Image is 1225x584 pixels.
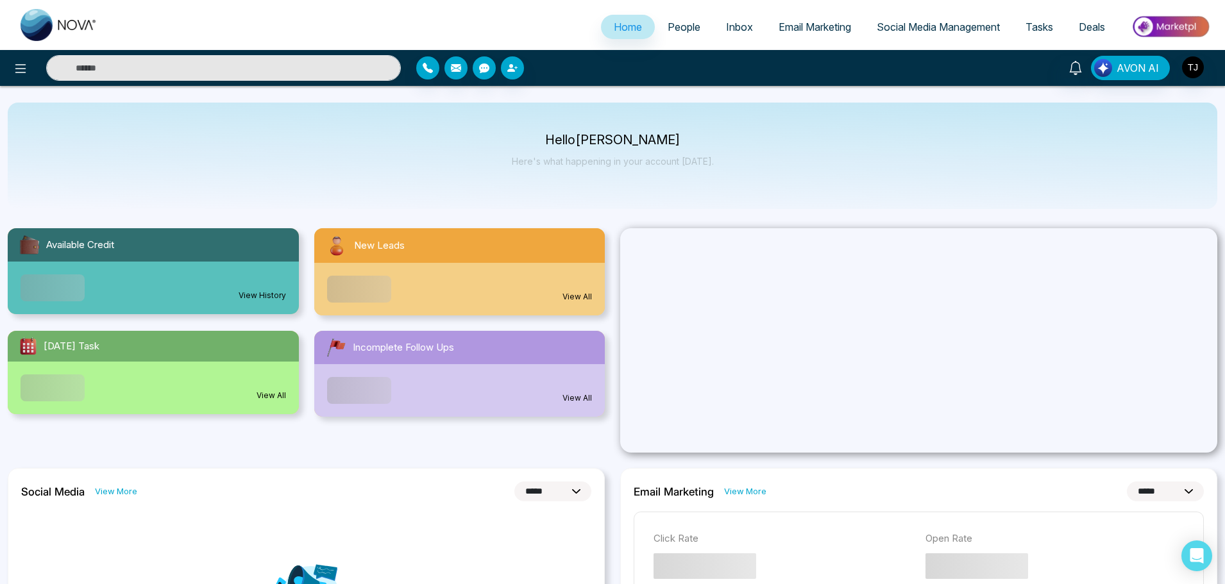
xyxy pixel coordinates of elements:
a: Email Marketing [766,15,864,39]
span: Incomplete Follow Ups [353,340,454,355]
span: Social Media Management [877,21,1000,33]
a: View All [257,390,286,401]
a: Social Media Management [864,15,1013,39]
h2: Email Marketing [634,485,714,498]
span: People [668,21,700,33]
button: AVON AI [1091,56,1170,80]
img: User Avatar [1182,56,1204,78]
a: People [655,15,713,39]
span: Tasks [1026,21,1053,33]
a: Home [601,15,655,39]
p: Open Rate [925,531,1185,546]
p: Hello [PERSON_NAME] [512,135,714,146]
a: Incomplete Follow UpsView All [307,331,613,417]
a: View All [562,392,592,404]
span: Inbox [726,21,753,33]
span: Home [614,21,642,33]
a: Tasks [1013,15,1066,39]
img: Market-place.gif [1124,12,1217,41]
span: [DATE] Task [44,339,99,354]
a: View All [562,291,592,303]
img: todayTask.svg [18,336,38,356]
img: Nova CRM Logo [21,9,97,41]
span: New Leads [354,238,405,253]
p: Here's what happening in your account [DATE]. [512,156,714,167]
a: New LeadsView All [307,228,613,315]
img: Lead Flow [1094,59,1112,77]
img: followUps.svg [325,336,348,359]
a: View History [239,290,286,301]
span: Email Marketing [779,21,851,33]
a: Inbox [713,15,766,39]
a: View More [724,485,766,497]
div: Open Intercom Messenger [1181,540,1212,571]
a: View More [95,485,137,497]
a: Deals [1066,15,1118,39]
p: Click Rate [654,531,913,546]
img: newLeads.svg [325,233,349,258]
span: Deals [1079,21,1105,33]
span: AVON AI [1117,60,1159,76]
h2: Social Media [21,485,85,498]
img: availableCredit.svg [18,233,41,256]
span: Available Credit [46,238,114,253]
